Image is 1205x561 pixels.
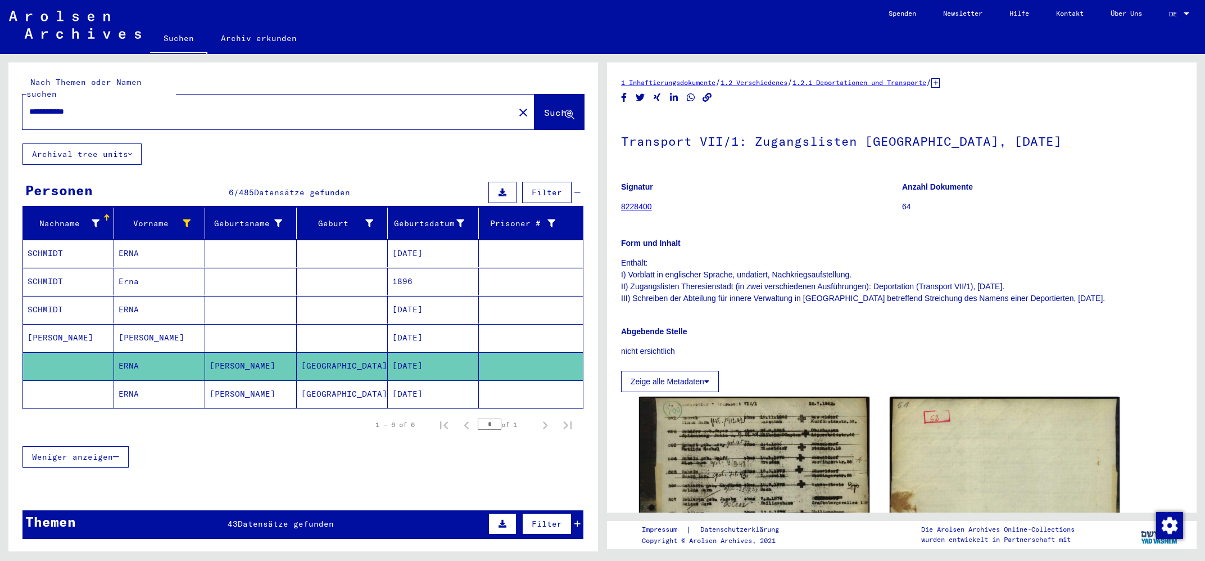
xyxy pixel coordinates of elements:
div: Geburt‏ [301,218,373,230]
button: Share on Facebook [618,91,630,105]
button: Archival tree units [22,143,142,165]
div: Geburtsdatum [392,218,464,230]
div: Geburtsname [210,218,282,230]
button: Filter [522,513,572,535]
a: Archiv erkunden [207,25,310,52]
button: Copy link [701,91,713,105]
span: / [787,77,792,87]
mat-header-cell: Prisoner # [479,208,583,239]
div: Nachname [28,214,114,232]
div: of 1 [478,419,534,430]
p: Copyright © Arolsen Archives, 2021 [642,536,792,546]
button: Clear [512,101,534,123]
span: Weniger anzeigen [32,452,113,462]
div: Vorname [119,218,191,230]
mat-cell: SCHMIDT [23,268,114,295]
div: Themen [25,511,76,532]
div: Vorname [119,214,205,232]
img: yv_logo.png [1139,520,1181,549]
p: wurden entwickelt in Partnerschaft mit [921,535,1075,545]
mat-cell: ERNA [114,352,205,380]
div: Nachname [28,218,99,230]
button: Share on WhatsApp [685,91,697,105]
div: Geburtsdatum [392,214,478,232]
span: / [715,77,721,87]
img: Zustimmung ändern [1156,512,1183,539]
span: Datensätze gefunden [238,519,334,529]
mat-cell: [PERSON_NAME] [114,324,205,352]
mat-cell: [GEOGRAPHIC_DATA] [297,380,388,408]
mat-icon: close [517,106,530,119]
span: DE [1169,10,1181,18]
button: Zeige alle Metadaten [621,371,719,392]
div: Prisoner # [483,218,555,230]
button: Share on Xing [651,91,663,105]
mat-cell: ERNA [114,380,205,408]
span: Datensätze gefunden [254,187,350,198]
span: 43 [228,519,238,529]
b: Signatur [621,182,653,191]
mat-cell: ERNA [114,296,205,324]
div: Prisoner # [483,214,569,232]
mat-cell: [DATE] [388,240,479,267]
button: Weniger anzeigen [22,446,129,468]
button: Share on Twitter [635,91,646,105]
div: | [642,524,792,536]
p: 64 [902,201,1183,213]
mat-header-cell: Vorname [114,208,205,239]
button: Previous page [455,414,478,436]
a: 1.2 Verschiedenes [721,78,787,87]
mat-label: Nach Themen oder Namen suchen [26,77,142,99]
mat-cell: 1896 [388,268,479,295]
p: nicht ersichtlich [621,345,1183,357]
span: 6 [229,187,234,198]
div: Personen [25,180,93,200]
button: Filter [522,182,572,203]
button: First page [433,414,455,436]
mat-cell: SCHMIDT [23,296,114,324]
button: Suche [534,95,584,129]
mat-cell: ERNA [114,240,205,267]
mat-header-cell: Nachname [23,208,114,239]
a: Suchen [150,25,207,54]
div: Geburtsname [210,214,296,232]
a: 1 Inhaftierungsdokumente [621,78,715,87]
mat-cell: [DATE] [388,296,479,324]
a: Datenschutzerklärung [691,524,792,536]
mat-cell: [DATE] [388,324,479,352]
span: 485 [239,187,254,198]
p: Die Arolsen Archives Online-Collections [921,524,1075,535]
mat-cell: [PERSON_NAME] [23,324,114,352]
b: Form und Inhalt [621,239,681,248]
mat-header-cell: Geburtsdatum [388,208,479,239]
span: Filter [532,519,562,529]
a: 1.2.1 Deportationen und Transporte [792,78,926,87]
button: Share on LinkedIn [668,91,680,105]
a: 8228400 [621,202,652,211]
mat-cell: Erna [114,268,205,295]
mat-cell: SCHMIDT [23,240,114,267]
span: / [234,187,239,198]
div: 1 – 6 of 6 [375,420,415,430]
span: Filter [532,187,562,198]
button: Last page [556,414,579,436]
mat-cell: [PERSON_NAME] [205,380,296,408]
b: Anzahl Dokumente [902,182,973,191]
mat-header-cell: Geburtsname [205,208,296,239]
span: / [926,77,931,87]
mat-cell: [DATE] [388,352,479,380]
mat-cell: [PERSON_NAME] [205,352,296,380]
b: Abgebende Stelle [621,327,687,336]
mat-header-cell: Geburt‏ [297,208,388,239]
mat-cell: [DATE] [388,380,479,408]
a: Impressum [642,524,686,536]
p: Enthält: I) Vorblatt in englischer Sprache, undatiert, Nachkriegsaufstellung. II) Zugangslisten T... [621,257,1183,304]
div: Geburt‏ [301,214,387,232]
mat-cell: [GEOGRAPHIC_DATA] [297,352,388,380]
img: Arolsen_neg.svg [9,11,141,39]
span: Suche [544,107,572,118]
button: Next page [534,414,556,436]
h1: Transport VII/1: Zugangslisten [GEOGRAPHIC_DATA], [DATE] [621,115,1183,165]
